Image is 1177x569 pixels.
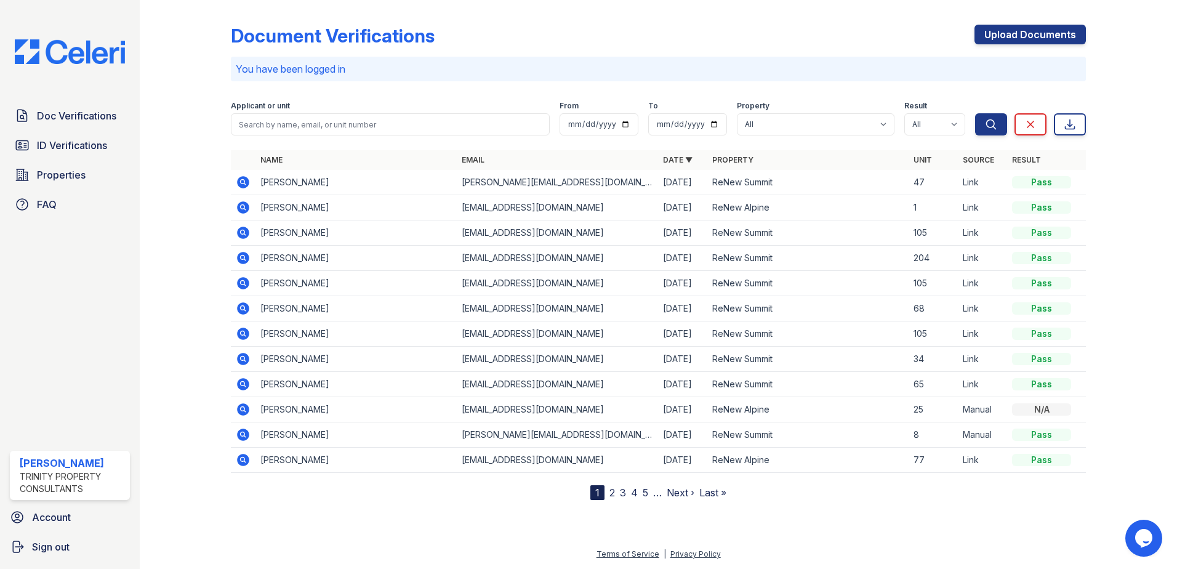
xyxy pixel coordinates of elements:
[909,422,958,448] td: 8
[658,347,707,372] td: [DATE]
[457,170,658,195] td: [PERSON_NAME][EMAIL_ADDRESS][DOMAIN_NAME]
[707,448,909,473] td: ReNew Alpine
[255,347,457,372] td: [PERSON_NAME]
[737,101,769,111] label: Property
[1012,302,1071,315] div: Pass
[10,133,130,158] a: ID Verifications
[10,103,130,128] a: Doc Verifications
[37,108,116,123] span: Doc Verifications
[457,271,658,296] td: [EMAIL_ADDRESS][DOMAIN_NAME]
[909,372,958,397] td: 65
[457,321,658,347] td: [EMAIL_ADDRESS][DOMAIN_NAME]
[255,448,457,473] td: [PERSON_NAME]
[1012,378,1071,390] div: Pass
[255,195,457,220] td: [PERSON_NAME]
[32,539,70,554] span: Sign out
[231,113,550,135] input: Search by name, email, or unit number
[1012,201,1071,214] div: Pass
[236,62,1081,76] p: You have been logged in
[457,422,658,448] td: [PERSON_NAME][EMAIL_ADDRESS][DOMAIN_NAME]
[1012,353,1071,365] div: Pass
[648,101,658,111] label: To
[699,486,726,499] a: Last »
[909,296,958,321] td: 68
[457,347,658,372] td: [EMAIL_ADDRESS][DOMAIN_NAME]
[670,549,721,559] a: Privacy Policy
[658,246,707,271] td: [DATE]
[707,246,909,271] td: ReNew Summit
[457,372,658,397] td: [EMAIL_ADDRESS][DOMAIN_NAME]
[462,155,484,164] a: Email
[707,422,909,448] td: ReNew Summit
[658,170,707,195] td: [DATE]
[597,549,659,559] a: Terms of Service
[631,486,638,499] a: 4
[1012,252,1071,264] div: Pass
[958,170,1007,195] td: Link
[457,246,658,271] td: [EMAIL_ADDRESS][DOMAIN_NAME]
[658,448,707,473] td: [DATE]
[958,271,1007,296] td: Link
[457,195,658,220] td: [EMAIL_ADDRESS][DOMAIN_NAME]
[5,535,135,559] a: Sign out
[457,397,658,422] td: [EMAIL_ADDRESS][DOMAIN_NAME]
[620,486,626,499] a: 3
[609,486,615,499] a: 2
[255,246,457,271] td: [PERSON_NAME]
[1012,328,1071,340] div: Pass
[643,486,648,499] a: 5
[904,101,927,111] label: Result
[231,25,435,47] div: Document Verifications
[958,372,1007,397] td: Link
[707,372,909,397] td: ReNew Summit
[457,448,658,473] td: [EMAIL_ADDRESS][DOMAIN_NAME]
[958,397,1007,422] td: Manual
[10,192,130,217] a: FAQ
[658,422,707,448] td: [DATE]
[963,155,994,164] a: Source
[707,347,909,372] td: ReNew Summit
[707,220,909,246] td: ReNew Summit
[1012,403,1071,416] div: N/A
[667,486,694,499] a: Next ›
[712,155,753,164] a: Property
[255,170,457,195] td: [PERSON_NAME]
[260,155,283,164] a: Name
[37,167,86,182] span: Properties
[658,296,707,321] td: [DATE]
[590,485,605,500] div: 1
[707,170,909,195] td: ReNew Summit
[255,397,457,422] td: [PERSON_NAME]
[974,25,1086,44] a: Upload Documents
[707,195,909,220] td: ReNew Alpine
[707,271,909,296] td: ReNew Summit
[1012,227,1071,239] div: Pass
[1012,155,1041,164] a: Result
[1012,429,1071,441] div: Pass
[231,101,290,111] label: Applicant or unit
[32,510,71,525] span: Account
[560,101,579,111] label: From
[909,195,958,220] td: 1
[255,296,457,321] td: [PERSON_NAME]
[20,470,125,495] div: Trinity Property Consultants
[664,549,666,559] div: |
[914,155,932,164] a: Unit
[707,397,909,422] td: ReNew Alpine
[958,246,1007,271] td: Link
[658,195,707,220] td: [DATE]
[909,271,958,296] td: 105
[255,271,457,296] td: [PERSON_NAME]
[255,220,457,246] td: [PERSON_NAME]
[707,321,909,347] td: ReNew Summit
[1012,454,1071,466] div: Pass
[958,296,1007,321] td: Link
[958,448,1007,473] td: Link
[958,195,1007,220] td: Link
[909,170,958,195] td: 47
[5,505,135,530] a: Account
[255,372,457,397] td: [PERSON_NAME]
[653,485,662,500] span: …
[958,347,1007,372] td: Link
